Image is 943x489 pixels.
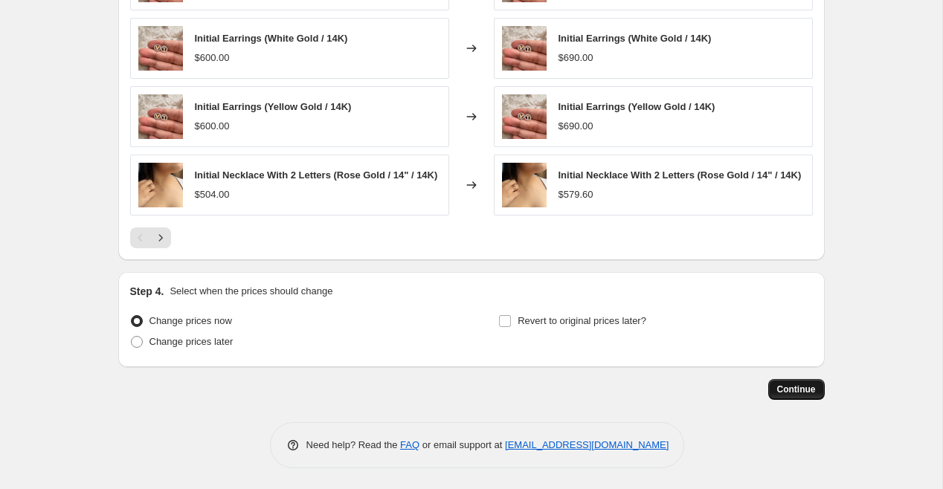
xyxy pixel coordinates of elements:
[149,315,232,326] span: Change prices now
[502,163,547,207] img: IMG_6388_80x.jpg
[559,187,593,202] div: $579.60
[559,169,802,181] span: Initial Necklace With 2 Letters (Rose Gold / 14" / 14K)
[505,439,669,450] a: [EMAIL_ADDRESS][DOMAIN_NAME]
[559,33,712,44] span: Initial Earrings (White Gold / 14K)
[195,187,230,202] div: $504.00
[195,169,438,181] span: Initial Necklace With 2 Letters (Rose Gold / 14" / 14K)
[130,227,171,248] nav: Pagination
[150,227,171,248] button: Next
[149,336,234,347] span: Change prices later
[502,94,547,139] img: Initial_Earrings_1_80x.jpg
[768,379,825,400] button: Continue
[195,33,348,44] span: Initial Earrings (White Gold / 14K)
[419,439,505,450] span: or email support at
[195,101,352,112] span: Initial Earrings (Yellow Gold / 14K)
[559,101,715,112] span: Initial Earrings (Yellow Gold / 14K)
[559,51,593,65] div: $690.00
[400,439,419,450] a: FAQ
[502,26,547,71] img: Initial_Earrings_1_80x.jpg
[306,439,401,450] span: Need help? Read the
[138,26,183,71] img: Initial_Earrings_1_80x.jpg
[138,163,183,207] img: IMG_6388_80x.jpg
[777,383,816,395] span: Continue
[518,315,646,326] span: Revert to original prices later?
[170,284,332,299] p: Select when the prices should change
[559,119,593,134] div: $690.00
[195,119,230,134] div: $600.00
[195,51,230,65] div: $600.00
[138,94,183,139] img: Initial_Earrings_1_80x.jpg
[130,284,164,299] h2: Step 4.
